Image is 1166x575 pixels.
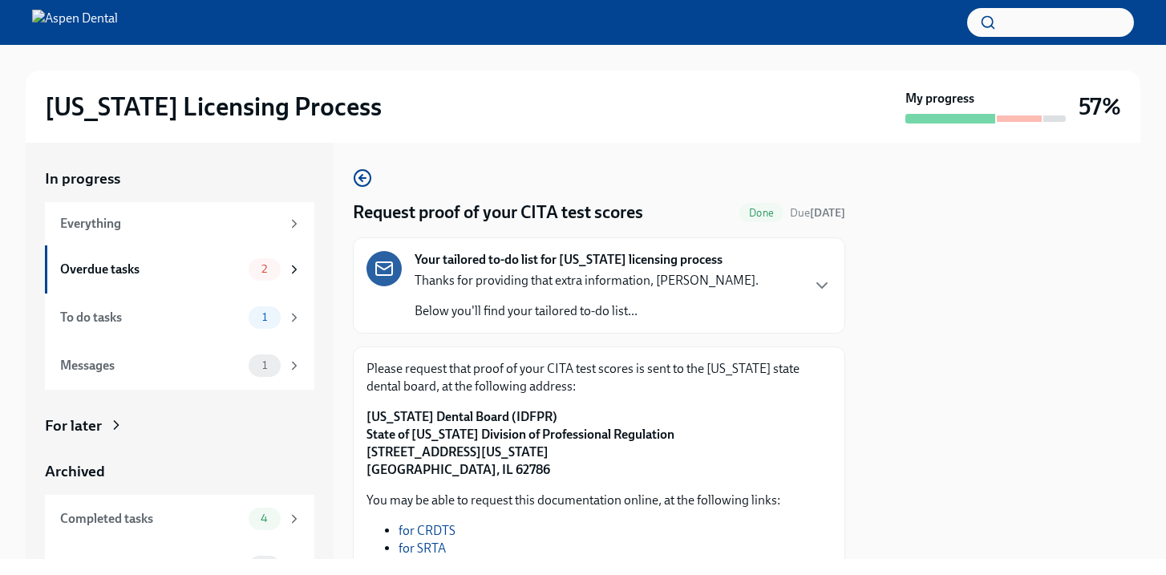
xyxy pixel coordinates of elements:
a: for SRTA [399,541,446,556]
p: Below you'll find your tailored to-do list... [415,302,759,320]
a: To do tasks1 [45,294,314,342]
a: for NERB/CDCA/ADEX/WREB/CITA [399,558,593,573]
strong: My progress [905,90,974,107]
a: Messages1 [45,342,314,390]
strong: [US_STATE] Dental Board (IDFPR) State of [US_STATE] Division of Professional Regulation [STREET_A... [366,409,674,477]
span: August 14th, 2025 10:00 [790,205,845,221]
span: Due [790,206,845,220]
a: In progress [45,168,314,189]
p: You may be able to request this documentation online, at the following links: [366,492,832,509]
p: Thanks for providing that extra information, [PERSON_NAME]. [415,272,759,290]
p: Please request that proof of your CITA test scores is sent to the [US_STATE] state dental board, ... [366,360,832,395]
span: Done [739,207,783,219]
span: 1 [253,311,277,323]
div: Overdue tasks [60,261,242,278]
a: Completed tasks4 [45,495,314,543]
div: Messages [60,357,242,375]
span: 4 [251,512,277,524]
a: For later [45,415,314,436]
strong: Your tailored to-do list for [US_STATE] licensing process [415,251,723,269]
div: Completed tasks [60,510,242,528]
a: Overdue tasks2 [45,245,314,294]
div: Everything [60,215,281,233]
h4: Request proof of your CITA test scores [353,200,643,225]
a: Everything [45,202,314,245]
h3: 57% [1079,92,1121,121]
div: For later [45,415,102,436]
div: To do tasks [60,309,242,326]
strong: [DATE] [810,206,845,220]
h2: [US_STATE] Licensing Process [45,91,382,123]
span: 1 [253,359,277,371]
span: 2 [252,263,277,275]
img: Aspen Dental [32,10,118,35]
a: for CRDTS [399,523,455,538]
a: Archived [45,461,314,482]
